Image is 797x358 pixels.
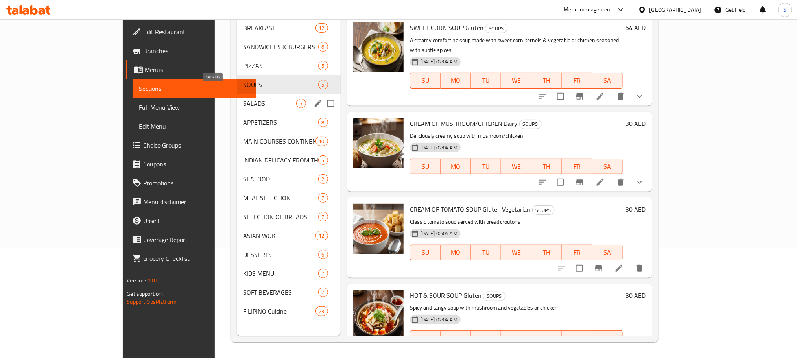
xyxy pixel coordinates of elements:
[127,297,177,307] a: Support.OpsPlatform
[319,194,328,202] span: 7
[127,289,163,299] span: Get support on:
[483,292,506,301] div: SOUPS
[243,42,318,52] span: SANDWICHES & BURGERS
[552,88,569,105] span: Select to update
[237,37,341,56] div: SANDWICHES & BURGERS6
[127,275,146,286] span: Version:
[237,113,341,132] div: APPETIZERS8
[243,61,318,70] span: PIZZAS
[565,247,589,258] span: FR
[471,330,501,346] button: TU
[635,92,644,101] svg: Show Choices
[410,118,518,129] span: CREAM OF MUSHROOM/CHICKEN Dairy
[319,43,328,51] span: 6
[143,216,249,225] span: Upsell
[596,177,605,187] a: Edit menu item
[552,174,569,190] span: Select to update
[533,87,552,106] button: sort-choices
[596,161,620,172] span: SA
[417,58,461,65] span: [DATE] 02:04 AM
[353,204,404,254] img: CREAM OF TOMATO SOUP Gluten Vegetarian
[126,230,256,249] a: Coverage Report
[126,173,256,192] a: Promotions
[565,161,589,172] span: FR
[243,212,318,221] span: SELECTION OF BREADS
[630,173,649,192] button: show more
[441,73,471,89] button: MO
[243,269,318,278] span: KIDS MENU
[315,306,328,316] div: items
[410,217,623,227] p: Classic tomato soup served with bread croutons
[139,122,249,131] span: Edit Menu
[237,75,341,94] div: SOUPS5
[237,188,341,207] div: MEAT SELECTION7
[596,75,620,86] span: SA
[143,140,249,150] span: Choice Groups
[474,161,498,172] span: TU
[485,24,507,33] div: SOUPS
[444,161,468,172] span: MO
[441,330,471,346] button: MO
[319,213,328,221] span: 7
[626,118,646,129] h6: 30 AED
[784,6,787,14] span: S
[635,177,644,187] svg: Show Choices
[143,159,249,169] span: Coupons
[237,264,341,283] div: KIDS MENU7
[237,94,341,113] div: SALADS5edit
[471,245,501,260] button: TU
[243,231,315,240] div: ASIAN WOK
[243,306,315,316] span: FILIPINO Cuisine
[531,159,562,174] button: TH
[630,87,649,106] button: show more
[501,330,531,346] button: WE
[243,288,318,297] div: SOFT BEVERAGES
[520,120,541,129] span: SOUPS
[243,250,318,259] div: DESSERTS
[474,75,498,86] span: TU
[316,138,328,145] span: 10
[319,270,328,277] span: 7
[237,132,341,151] div: MAIN COURSES CONTINENTAL10
[319,157,328,164] span: 5
[126,249,256,268] a: Grocery Checklist
[474,333,498,344] span: TU
[570,87,589,106] button: Branch-specific-item
[318,118,328,127] div: items
[297,100,306,107] span: 5
[535,75,559,86] span: TH
[611,173,630,192] button: delete
[296,99,306,108] div: items
[133,79,256,98] a: Sections
[562,73,592,89] button: FR
[614,264,624,273] a: Edit menu item
[316,308,328,315] span: 23
[592,245,623,260] button: SA
[565,333,589,344] span: FR
[592,73,623,89] button: SA
[565,75,589,86] span: FR
[562,330,592,346] button: FR
[143,46,249,55] span: Branches
[139,103,249,112] span: Full Menu View
[319,119,328,126] span: 8
[410,330,441,346] button: SU
[243,118,318,127] span: APPETIZERS
[626,290,646,301] h6: 30 AED
[237,15,341,324] nav: Menu sections
[441,245,471,260] button: MO
[318,193,328,203] div: items
[243,193,318,203] div: MEAT SELECTION
[413,333,437,344] span: SU
[483,292,505,301] span: SOUPS
[474,247,498,258] span: TU
[243,155,318,165] div: INDIAN DELICACY FROM THE FARMS
[353,118,404,168] img: CREAM OF MUSHROOM/CHICKEN Dairy
[353,290,404,340] img: HOT & SOUR SOUP Gluten
[243,80,318,89] span: SOUPS
[410,22,483,33] span: SWEET CORN SOUP Gluten
[611,87,630,106] button: delete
